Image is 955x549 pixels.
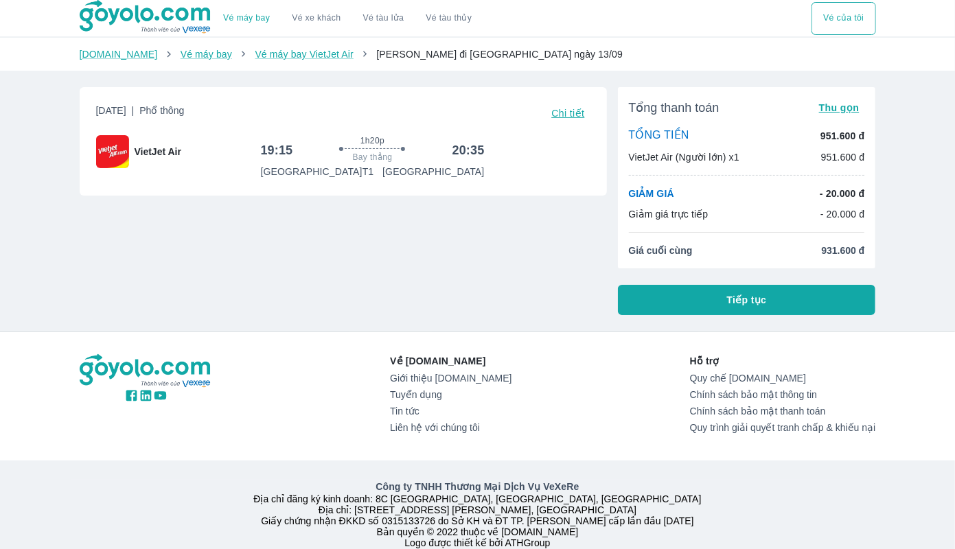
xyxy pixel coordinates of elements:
a: Vé máy bay [181,49,232,60]
p: GIẢM GIÁ [629,187,674,200]
button: Chi tiết [546,104,590,123]
a: Giới thiệu [DOMAIN_NAME] [390,373,511,384]
span: Bay thẳng [353,152,393,163]
h6: 19:15 [260,142,292,159]
p: Giảm giá trực tiếp [629,207,709,221]
a: Quy trình giải quyết tranh chấp & khiếu nại [690,422,876,433]
a: Vé máy bay VietJet Air [255,49,353,60]
span: 1h20p [360,135,384,146]
a: Liên hệ với chúng tôi [390,422,511,433]
a: [DOMAIN_NAME] [80,49,158,60]
p: Về [DOMAIN_NAME] [390,354,511,368]
span: Giá cuối cùng [629,244,693,257]
p: 951.600 đ [820,129,864,143]
div: choose transportation mode [812,2,875,35]
a: Chính sách bảo mật thanh toán [690,406,876,417]
a: Tin tức [390,406,511,417]
p: Hỗ trợ [690,354,876,368]
div: Địa chỉ đăng ký kinh doanh: 8C [GEOGRAPHIC_DATA], [GEOGRAPHIC_DATA], [GEOGRAPHIC_DATA] Địa chỉ: [... [71,480,884,548]
p: VietJet Air (Người lớn) x1 [629,150,739,164]
p: [GEOGRAPHIC_DATA] [382,165,484,178]
p: - 20.000 đ [820,207,865,221]
p: TỔNG TIỀN [629,128,689,143]
a: Vé tàu lửa [352,2,415,35]
span: 931.600 đ [821,244,864,257]
span: | [132,105,135,116]
span: VietJet Air [135,145,181,159]
span: Phổ thông [139,105,184,116]
a: Vé máy bay [223,13,270,23]
p: Công ty TNHH Thương Mại Dịch Vụ VeXeRe [82,480,873,493]
a: Quy chế [DOMAIN_NAME] [690,373,876,384]
button: Tiếp tục [618,285,876,315]
a: Chính sách bảo mật thông tin [690,389,876,400]
span: [DATE] [96,104,185,123]
span: Thu gọn [819,102,860,113]
p: 951.600 đ [821,150,865,164]
div: choose transportation mode [212,2,483,35]
p: [GEOGRAPHIC_DATA] T1 [260,165,373,178]
button: Thu gọn [814,98,865,117]
span: [PERSON_NAME] đi [GEOGRAPHIC_DATA] ngày 13/09 [376,49,623,60]
img: logo [80,354,213,388]
span: Chi tiết [551,108,584,119]
button: Vé tàu thủy [415,2,483,35]
button: Vé của tôi [812,2,875,35]
nav: breadcrumb [80,47,876,61]
p: - 20.000 đ [820,187,864,200]
h6: 20:35 [452,142,485,159]
span: Tổng thanh toán [629,100,720,116]
span: Tiếp tục [727,293,767,307]
a: Vé xe khách [292,13,341,23]
a: Tuyển dụng [390,389,511,400]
